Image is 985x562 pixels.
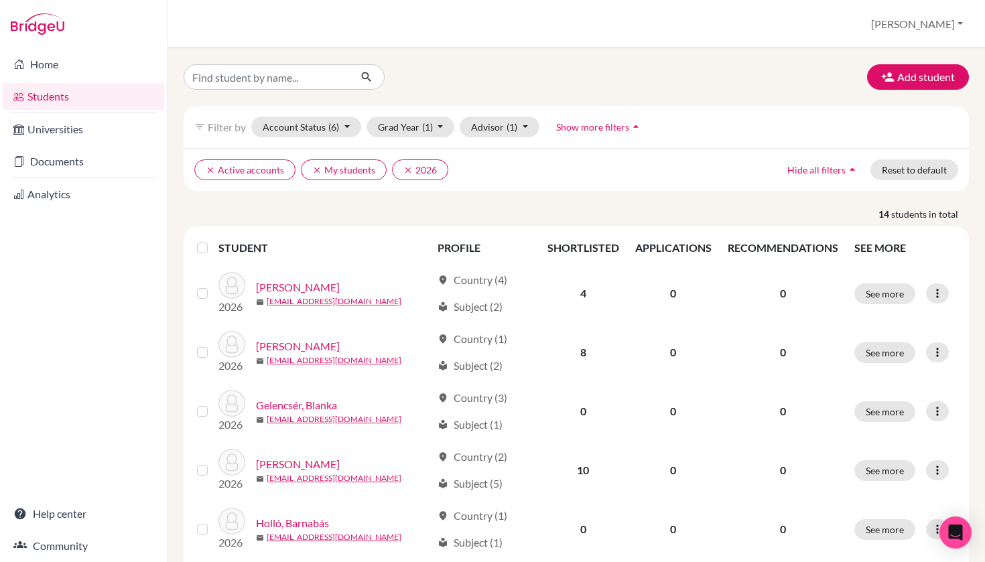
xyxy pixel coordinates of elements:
[728,403,838,419] p: 0
[939,516,972,549] div: Open Intercom Messenger
[218,508,245,535] img: Holló, Barnabás
[438,390,507,406] div: Country (3)
[218,535,245,551] p: 2026
[218,232,430,264] th: STUDENT
[867,64,969,90] button: Add student
[267,413,401,425] a: [EMAIL_ADDRESS][DOMAIN_NAME]
[3,83,164,110] a: Students
[728,521,838,537] p: 0
[627,232,720,264] th: APPLICATIONS
[728,462,838,478] p: 0
[438,331,507,347] div: Country (1)
[438,510,448,521] span: location_on
[728,285,838,301] p: 0
[218,331,245,358] img: Domonkos, Luca
[251,117,361,137] button: Account Status(6)
[256,357,264,365] span: mail
[629,120,643,133] i: arrow_drop_up
[3,500,164,527] a: Help center
[3,148,164,175] a: Documents
[438,301,448,312] span: local_library
[3,51,164,78] a: Home
[256,534,264,542] span: mail
[728,344,838,360] p: 0
[11,13,64,35] img: Bridge-U
[539,264,627,323] td: 4
[206,165,215,175] i: clear
[218,476,245,492] p: 2026
[460,117,539,137] button: Advisor(1)
[218,449,245,476] img: Háry, Laura
[438,478,448,489] span: local_library
[218,417,245,433] p: 2026
[865,11,969,37] button: [PERSON_NAME]
[438,449,507,465] div: Country (2)
[194,121,205,132] i: filter_list
[539,323,627,382] td: 8
[256,279,340,295] a: [PERSON_NAME]
[438,393,448,403] span: location_on
[854,342,915,363] button: See more
[218,272,245,299] img: Boros, Annamária
[438,275,448,285] span: location_on
[539,441,627,500] td: 10
[854,519,915,540] button: See more
[438,451,448,462] span: location_on
[854,460,915,481] button: See more
[267,472,401,484] a: [EMAIL_ADDRESS][DOMAIN_NAME]
[392,159,448,180] button: clear2026
[627,323,720,382] td: 0
[438,508,507,524] div: Country (1)
[256,397,337,413] a: Gelencsér, Blanka
[267,531,401,543] a: [EMAIL_ADDRESS][DOMAIN_NAME]
[422,121,433,133] span: (1)
[878,207,891,221] strong: 14
[720,232,846,264] th: RECOMMENDATIONS
[3,533,164,559] a: Community
[627,382,720,441] td: 0
[430,232,539,264] th: PROFILE
[218,299,245,315] p: 2026
[328,121,339,133] span: (6)
[787,164,846,175] span: Hide all filters
[256,338,340,354] a: [PERSON_NAME]
[870,159,958,180] button: Reset to default
[256,475,264,483] span: mail
[438,419,448,430] span: local_library
[627,441,720,500] td: 0
[545,117,654,137] button: Show more filtersarrow_drop_up
[438,537,448,548] span: local_library
[256,298,264,306] span: mail
[539,500,627,559] td: 0
[3,116,164,143] a: Universities
[267,354,401,366] a: [EMAIL_ADDRESS][DOMAIN_NAME]
[312,165,322,175] i: clear
[438,334,448,344] span: location_on
[208,121,246,133] span: Filter by
[256,416,264,424] span: mail
[539,232,627,264] th: SHORTLISTED
[556,121,629,133] span: Show more filters
[891,207,969,221] span: students in total
[776,159,870,180] button: Hide all filtersarrow_drop_up
[438,417,503,433] div: Subject (1)
[403,165,413,175] i: clear
[218,390,245,417] img: Gelencsér, Blanka
[3,181,164,208] a: Analytics
[507,121,517,133] span: (1)
[184,64,350,90] input: Find student by name...
[256,515,329,531] a: Holló, Barnabás
[438,476,503,492] div: Subject (5)
[194,159,295,180] button: clearActive accounts
[627,264,720,323] td: 0
[438,360,448,371] span: local_library
[367,117,455,137] button: Grad Year(1)
[854,401,915,422] button: See more
[438,272,507,288] div: Country (4)
[438,299,503,315] div: Subject (2)
[854,283,915,304] button: See more
[218,358,245,374] p: 2026
[627,500,720,559] td: 0
[301,159,387,180] button: clearMy students
[846,232,964,264] th: SEE MORE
